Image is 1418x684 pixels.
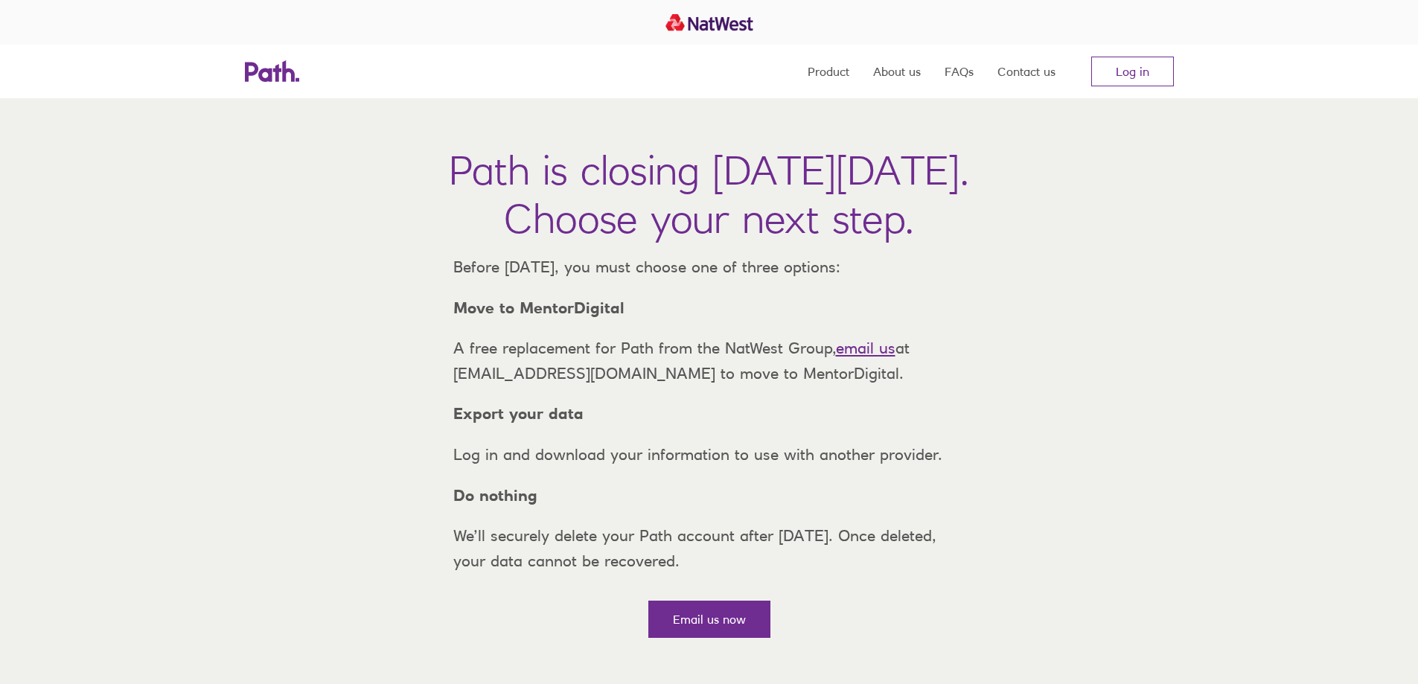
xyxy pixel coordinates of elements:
strong: Export your data [453,404,584,423]
p: Before [DATE], you must choose one of three options: [441,255,977,280]
strong: Move to MentorDigital [453,298,625,317]
a: Log in [1091,57,1174,86]
a: About us [873,45,921,98]
a: FAQs [945,45,974,98]
a: Product [808,45,849,98]
a: email us [836,339,895,357]
strong: Do nothing [453,486,537,505]
p: A free replacement for Path from the NatWest Group, at [EMAIL_ADDRESS][DOMAIN_NAME] to move to Me... [441,336,977,386]
a: Contact us [997,45,1055,98]
p: We’ll securely delete your Path account after [DATE]. Once deleted, your data cannot be recovered. [441,523,977,573]
h1: Path is closing [DATE][DATE]. Choose your next step. [449,146,969,243]
a: Email us now [648,601,770,638]
p: Log in and download your information to use with another provider. [441,442,977,467]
